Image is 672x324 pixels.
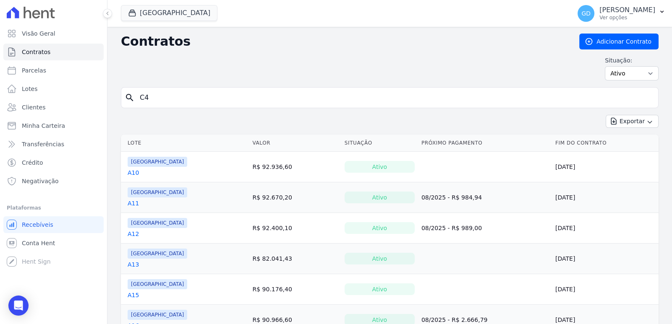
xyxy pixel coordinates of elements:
[3,44,104,60] a: Contratos
[421,225,482,231] a: 08/2025 - R$ 989,00
[3,216,104,233] a: Recebíveis
[581,10,591,16] span: GD
[22,29,55,38] span: Visão Geral
[249,274,341,305] td: R$ 90.176,40
[3,173,104,189] a: Negativação
[22,103,45,111] span: Clientes
[552,213,659,244] td: [DATE]
[3,80,104,97] a: Lotes
[128,218,187,228] span: [GEOGRAPHIC_DATA]
[3,117,104,134] a: Minha Carteira
[552,152,659,182] td: [DATE]
[552,244,659,274] td: [DATE]
[345,222,415,234] div: Ativo
[599,6,655,14] p: [PERSON_NAME]
[135,89,655,106] input: Buscar por nome do lote
[121,135,249,152] th: Lote
[552,135,659,152] th: Fim do Contrato
[421,316,488,323] a: 08/2025 - R$ 2.666,79
[605,56,659,65] label: Situação:
[579,34,659,49] a: Adicionar Contrato
[22,220,53,229] span: Recebíveis
[552,182,659,213] td: [DATE]
[128,187,187,197] span: [GEOGRAPHIC_DATA]
[22,177,59,185] span: Negativação
[3,136,104,153] a: Transferências
[128,168,139,177] a: A10
[421,194,482,201] a: 08/2025 - R$ 984,94
[341,135,418,152] th: Situação
[22,85,38,93] span: Lotes
[128,199,139,207] a: A11
[249,182,341,213] td: R$ 92.670,20
[3,62,104,79] a: Parcelas
[125,93,135,103] i: search
[128,279,187,289] span: [GEOGRAPHIC_DATA]
[121,34,566,49] h2: Contratos
[3,235,104,251] a: Conta Hent
[249,135,341,152] th: Valor
[249,244,341,274] td: R$ 82.041,43
[552,274,659,305] td: [DATE]
[128,260,139,269] a: A13
[121,5,217,21] button: [GEOGRAPHIC_DATA]
[606,115,659,128] button: Exportar
[249,213,341,244] td: R$ 92.400,10
[128,291,139,299] a: A15
[22,48,50,56] span: Contratos
[22,158,43,167] span: Crédito
[128,249,187,259] span: [GEOGRAPHIC_DATA]
[345,283,415,295] div: Ativo
[3,154,104,171] a: Crédito
[571,2,672,25] button: GD [PERSON_NAME] Ver opções
[128,230,139,238] a: A12
[22,239,55,247] span: Conta Hent
[3,99,104,116] a: Clientes
[128,310,187,320] span: [GEOGRAPHIC_DATA]
[345,192,415,203] div: Ativo
[3,25,104,42] a: Visão Geral
[249,152,341,182] td: R$ 92.936,60
[22,122,65,130] span: Minha Carteira
[22,140,64,148] span: Transferências
[345,161,415,173] div: Ativo
[599,14,655,21] p: Ver opções
[418,135,552,152] th: Próximo Pagamento
[22,66,46,75] span: Parcelas
[345,253,415,264] div: Ativo
[8,295,29,316] div: Open Intercom Messenger
[128,157,187,167] span: [GEOGRAPHIC_DATA]
[7,203,100,213] div: Plataformas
